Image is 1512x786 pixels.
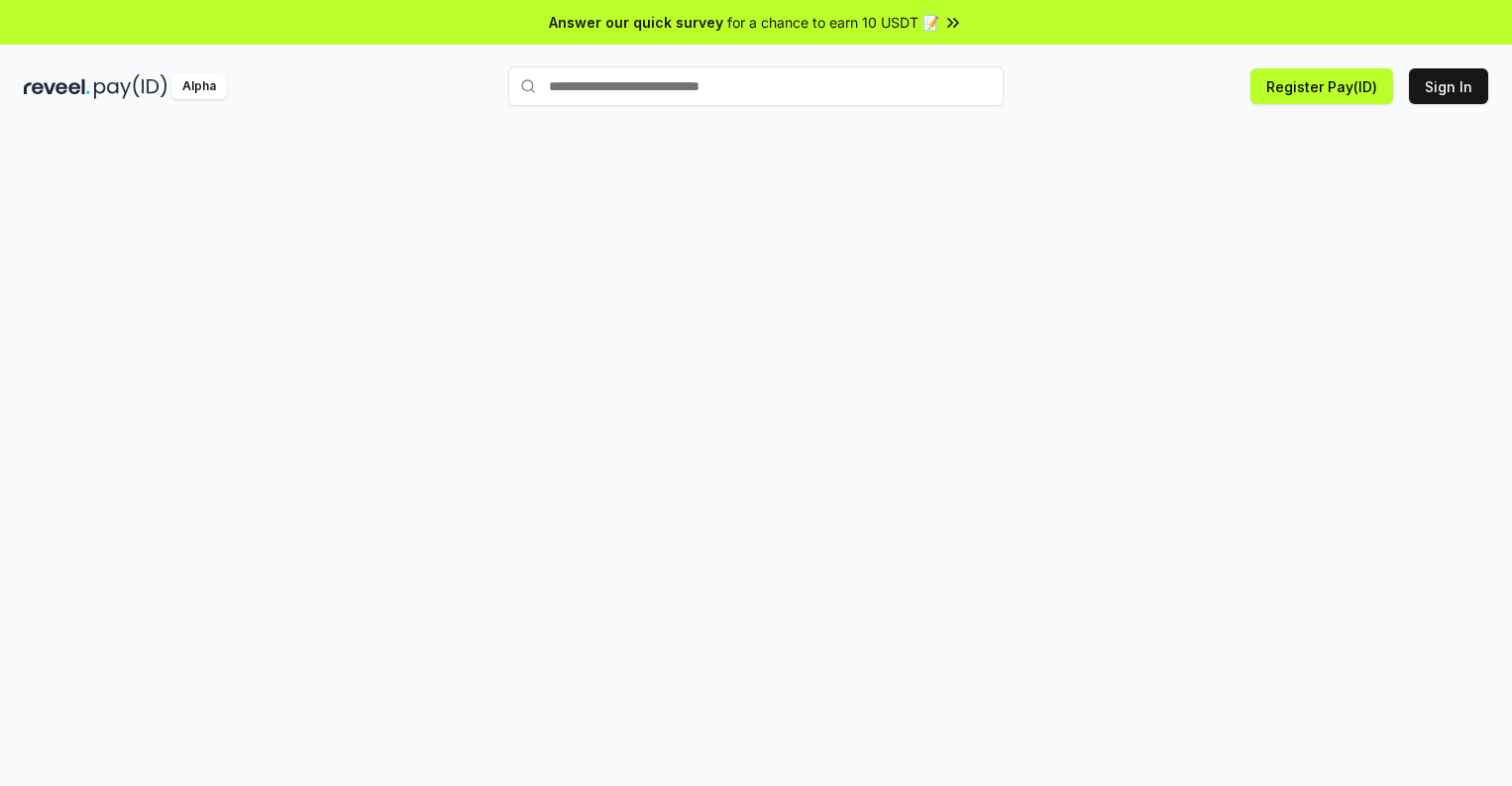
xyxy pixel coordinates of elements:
[1250,68,1393,104] button: Register Pay(ID)
[549,12,723,33] span: Answer our quick survey
[94,74,167,99] img: pay_id
[727,12,939,33] span: for a chance to earn 10 USDT 📝
[1409,68,1488,104] button: Sign In
[171,74,227,99] div: Alpha
[24,74,90,99] img: reveel_dark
